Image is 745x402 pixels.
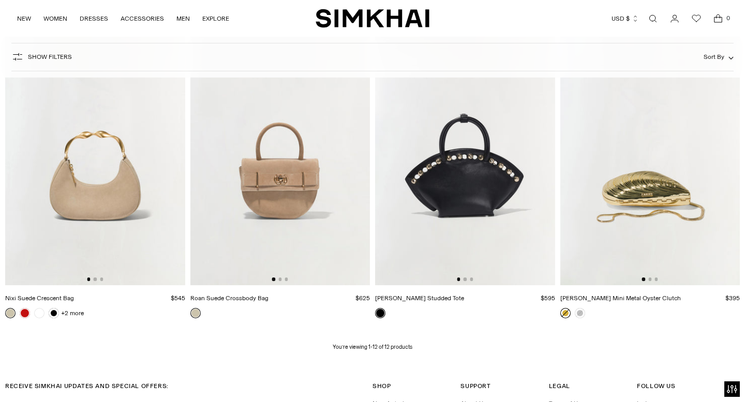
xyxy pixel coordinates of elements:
span: Follow Us [637,382,675,390]
a: Open cart modal [708,8,728,29]
button: Go to slide 3 [654,277,658,281]
button: Sort By [704,51,734,63]
span: RECEIVE SIMKHAI UPDATES AND SPECIAL OFFERS: [5,382,169,390]
a: EXPLORE [202,7,229,30]
button: Go to slide 3 [470,277,473,281]
img: Amaya Small Studded Tote [375,16,555,285]
span: 0 [723,13,733,23]
a: Nixi Suede Crescent Bag [5,295,74,302]
a: WOMEN [43,7,67,30]
a: [PERSON_NAME] Mini Metal Oyster Clutch [560,295,681,302]
a: Roan Suede Crossbody Bag [190,295,269,302]
a: ACCESSORIES [121,7,164,30]
button: Go to slide 2 [278,277,281,281]
span: Sort By [704,53,724,60]
span: Show Filters [28,53,72,60]
button: Show Filters [11,49,72,65]
a: DRESSES [80,7,108,30]
img: Roan Suede Crossbody Bag [190,16,370,285]
a: Wishlist [686,8,707,29]
img: Bridget Mini Metal Oyster Clutch [560,16,740,285]
span: Support [460,382,490,390]
a: +2 more [61,306,84,320]
span: Legal [549,382,570,390]
button: Go to slide 2 [648,277,651,281]
img: Nixi Suede Crescent Bag [5,16,185,285]
button: Go to slide 1 [457,277,460,281]
button: Go to slide 2 [94,277,97,281]
a: MEN [176,7,190,30]
iframe: Sign Up via Text for Offers [8,363,104,394]
button: Go to slide 2 [464,277,467,281]
button: Go to slide 1 [642,277,645,281]
p: You’re viewing 1-12 of 12 products [333,343,412,351]
a: SIMKHAI [316,8,429,28]
a: NEW [17,7,31,30]
a: [PERSON_NAME] Studded Tote [375,295,464,302]
a: Go to the account page [664,8,685,29]
button: Go to slide 3 [285,277,288,281]
span: Shop [373,382,391,390]
button: USD $ [612,7,639,30]
a: Open search modal [643,8,663,29]
button: Go to slide 3 [100,277,103,281]
button: Go to slide 1 [87,277,90,281]
button: Go to slide 1 [272,277,275,281]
